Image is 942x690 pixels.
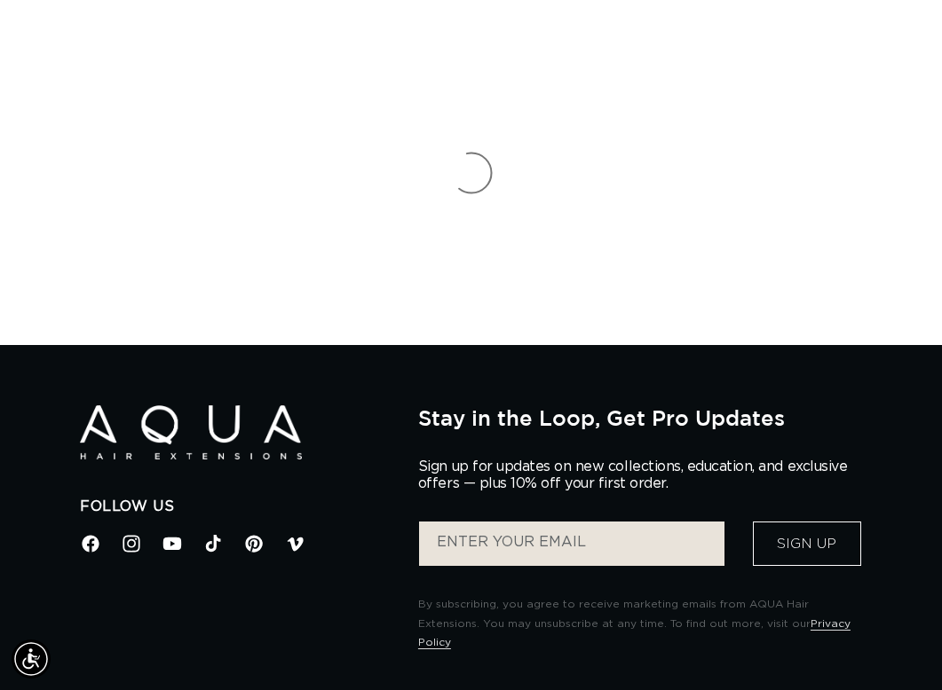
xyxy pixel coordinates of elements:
input: ENTER YOUR EMAIL [419,521,724,566]
img: Aqua Hair Extensions [80,405,302,459]
p: Sign up for updates on new collections, education, and exclusive offers — plus 10% off your first... [418,459,862,492]
h2: Stay in the Loop, Get Pro Updates [418,405,862,430]
div: Accessibility Menu [12,639,51,678]
button: Sign Up [753,521,861,566]
h2: Follow Us [80,498,392,516]
p: By subscribing, you agree to receive marketing emails from AQUA Hair Extensions. You may unsubscr... [418,595,862,653]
